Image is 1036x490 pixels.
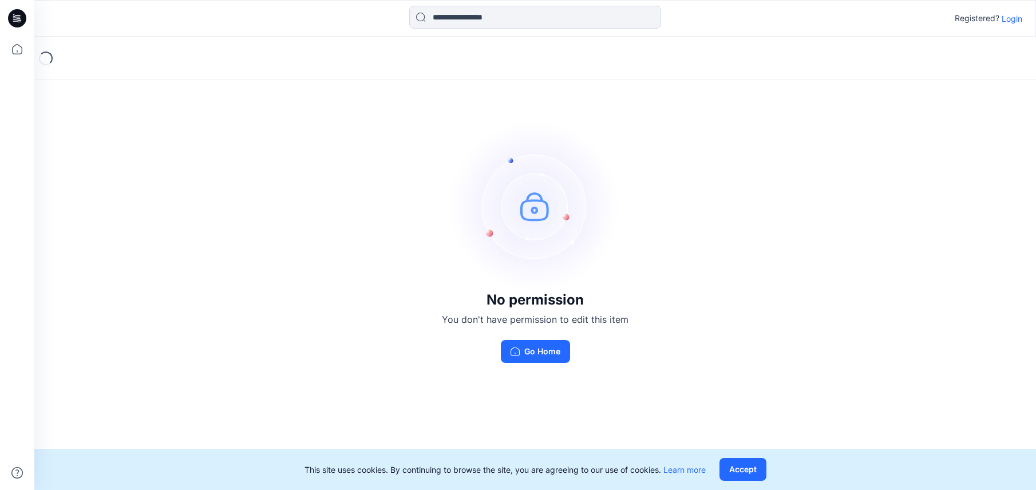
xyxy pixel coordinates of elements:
h3: No permission [442,292,628,308]
button: Go Home [501,340,570,363]
p: You don't have permission to edit this item [442,313,628,326]
p: Registered? [955,11,999,25]
p: This site uses cookies. By continuing to browse the site, you are agreeing to our use of cookies. [305,464,706,476]
button: Accept [719,458,766,481]
p: Login [1002,13,1022,25]
a: Learn more [663,465,706,475]
img: no-perm.svg [449,120,621,292]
